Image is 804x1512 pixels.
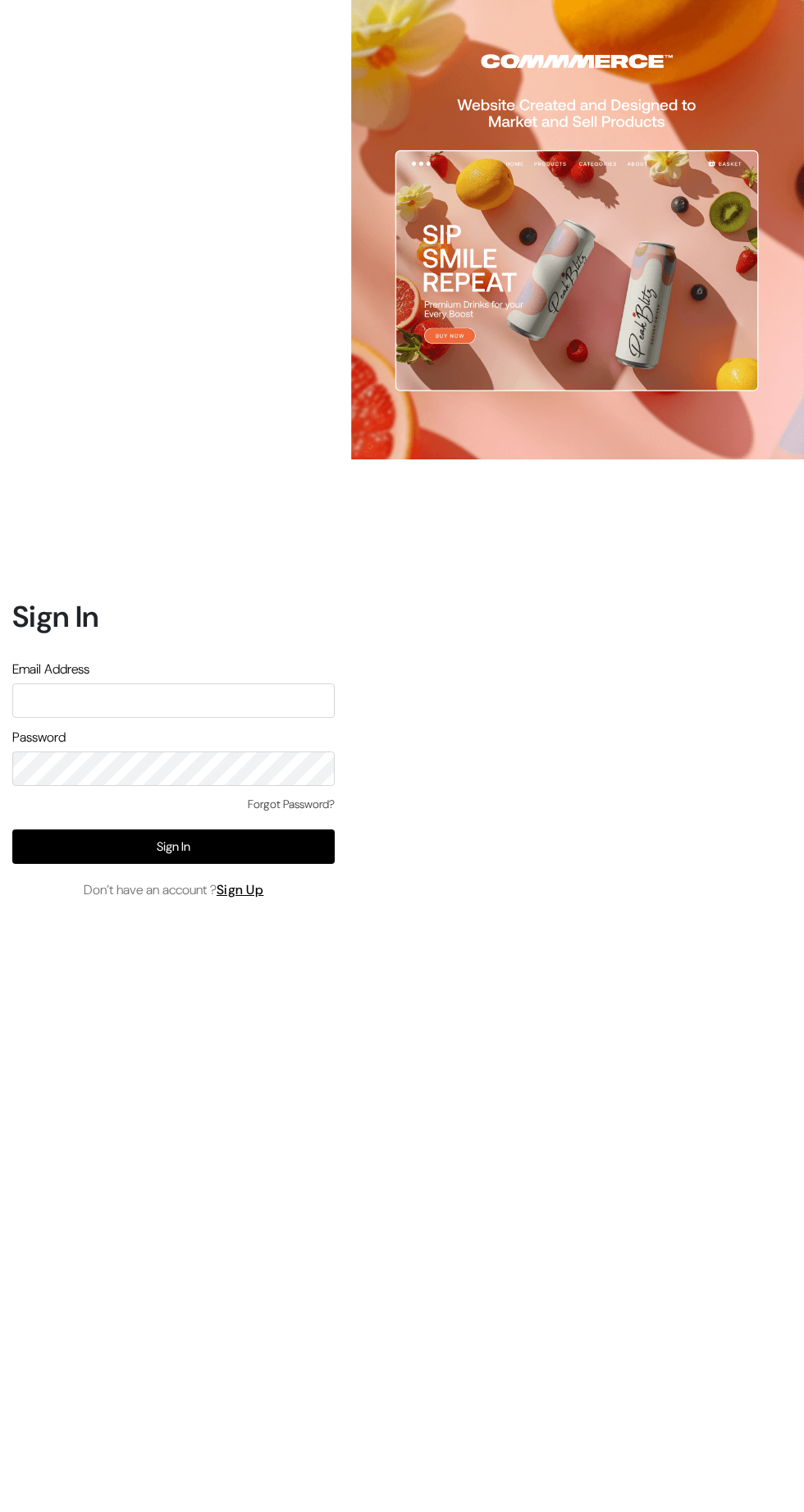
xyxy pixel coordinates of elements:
span: Don’t have an account ? [84,880,264,900]
label: Email Address [12,660,89,679]
button: Sign In [12,829,335,864]
a: Forgot Password? [248,796,335,813]
h1: Sign In [12,599,335,634]
label: Password [12,728,66,747]
a: Sign Up [217,881,264,898]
